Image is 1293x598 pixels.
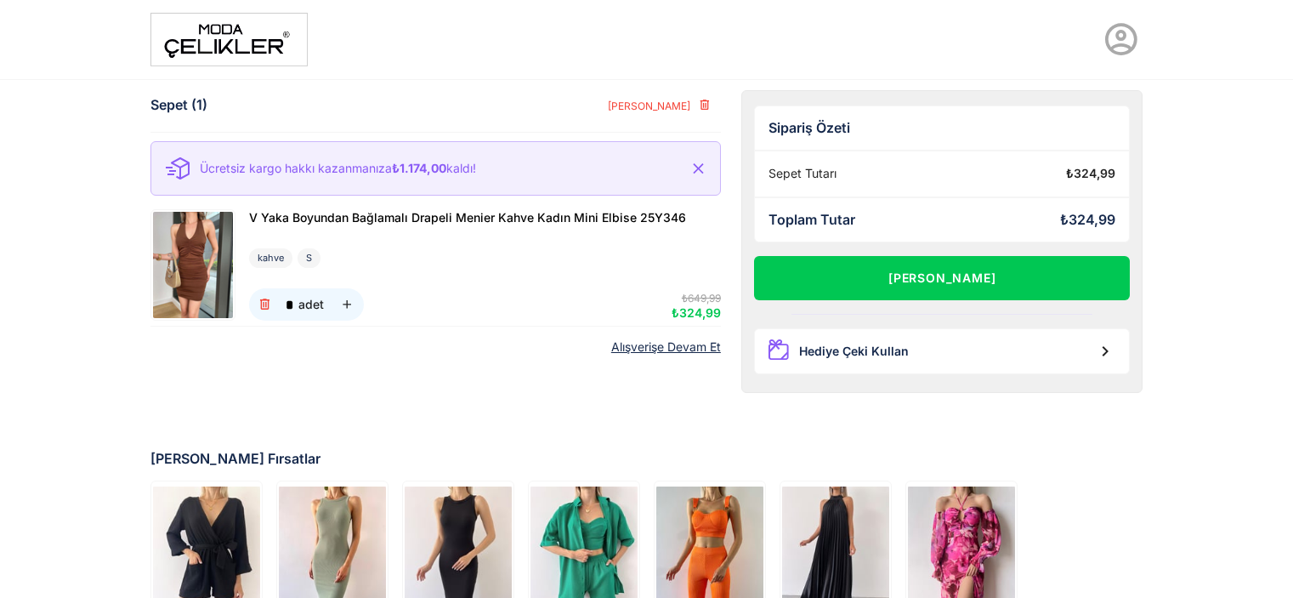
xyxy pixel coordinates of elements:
[249,248,292,268] div: kahve
[768,120,1116,136] div: Sipariş Özeti
[768,167,836,181] div: Sepet Tutarı
[768,212,855,228] div: Toplam Tutar
[150,97,207,113] div: Sepet (1)
[1066,167,1115,181] div: ₺324,99
[392,161,446,175] b: ₺1.174,00
[150,451,1143,467] div: [PERSON_NAME] Fırsatlar
[153,212,233,318] img: V Yaka Boyundan Bağlamalı Drapeli Menier Kahve Kadın Mini Elbise 25Y346
[1060,212,1115,228] div: ₺324,99
[611,340,721,355] a: Alışverişe Devam Et
[682,292,721,305] span: ₺649,99
[281,288,298,321] input: adet
[298,299,324,310] div: adet
[249,210,686,225] span: V Yaka Boyundan Bağlamalı Drapeli Menier Kahve Kadın Mini Elbise 25Y346
[593,90,720,121] button: [PERSON_NAME]
[150,13,308,66] img: moda%20-1.png
[672,305,721,320] span: ₺324,99
[799,345,909,359] div: Hediye Çeki Kullan
[200,162,476,174] p: Ücretsiz kargo hakkı kazanmanıza kaldı!
[298,248,320,268] div: S
[607,100,690,112] span: [PERSON_NAME]
[249,209,686,228] a: V Yaka Boyundan Bağlamalı Drapeli Menier Kahve Kadın Mini Elbise 25Y346
[754,256,1131,300] button: [PERSON_NAME]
